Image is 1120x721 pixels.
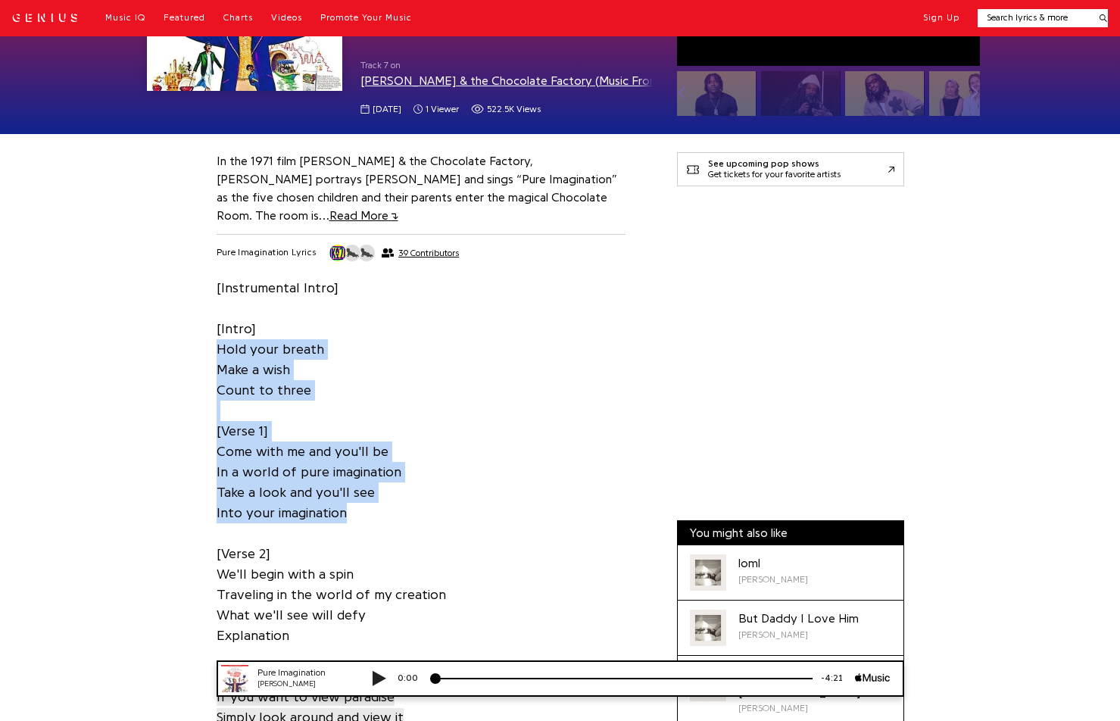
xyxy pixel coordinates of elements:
input: Search lyrics & more [978,11,1090,24]
a: Promote Your Music [320,12,412,24]
a: Cover art for But Daddy I Love Him by Taylor SwiftBut Daddy I Love Him[PERSON_NAME] [678,601,903,656]
span: Read More [329,210,398,222]
a: Charts [223,12,253,24]
button: Sign Up [923,12,959,24]
a: [PERSON_NAME] & the Chocolate Factory (Music From the Original Soundtrack of the Paramount Picture) [360,75,940,87]
img: 72x72bb.jpg [17,5,44,32]
div: But Daddy I Love Him [738,610,859,628]
div: See upcoming pop shows [708,159,841,170]
a: Music IQ [105,12,145,24]
div: Cover art for But Daddy I Love Him by Taylor Swift [690,610,726,646]
span: Music IQ [105,13,145,22]
span: Videos [271,13,302,22]
span: Promote Your Music [320,13,412,22]
a: In the 1971 film [PERSON_NAME] & the Chocolate Factory, [PERSON_NAME] portrays [PERSON_NAME] and ... [217,155,616,222]
div: -4:21 [608,11,650,24]
h2: Pure Imagination Lyrics [217,247,317,259]
a: See upcoming pop showsGet tickets for your favorite artists [677,152,904,186]
span: 522.5K views [487,103,541,116]
div: [PERSON_NAME] [738,573,808,586]
a: Cover art for loml by Taylor Swiftloml[PERSON_NAME] [678,545,903,601]
div: Cover art for loml by Taylor Swift [690,554,726,591]
div: loml [738,554,808,573]
span: [DATE] [373,103,401,116]
a: Featured [164,12,205,24]
span: 1 viewer [426,103,459,116]
span: Track 7 on [360,59,653,72]
button: 39 Contributors [329,244,459,262]
span: Featured [164,13,205,22]
span: 522,461 views [471,103,541,116]
div: Pure Imagination [53,6,144,19]
span: 1 viewer [413,103,459,116]
div: You might also like [678,521,903,545]
a: Videos [271,12,302,24]
div: [PERSON_NAME] [738,628,859,641]
span: 39 Contributors [398,248,459,258]
div: [PERSON_NAME] [53,18,144,30]
span: Charts [223,13,253,22]
iframe: Advertisement [677,208,904,463]
div: Get tickets for your favorite artists [708,170,841,180]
